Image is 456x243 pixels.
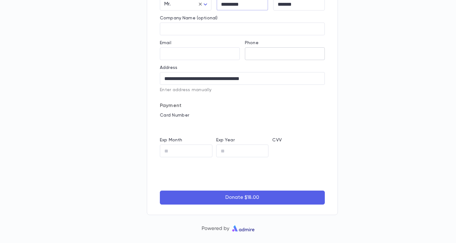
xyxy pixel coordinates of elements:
p: Enter address manually [160,87,325,92]
p: Card Number [160,113,325,118]
p: CVV [272,138,325,143]
label: Phone [245,40,259,45]
button: Donate $18.00 [160,191,325,205]
label: Address [160,65,177,70]
label: Exp Month [160,138,182,143]
label: Email [160,40,171,45]
iframe: cvv [272,145,325,157]
p: Payment [160,103,325,109]
label: Exp Year [216,138,235,143]
span: Mr. [164,2,171,7]
iframe: card [160,120,325,132]
label: Company Name (optional) [160,16,217,21]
